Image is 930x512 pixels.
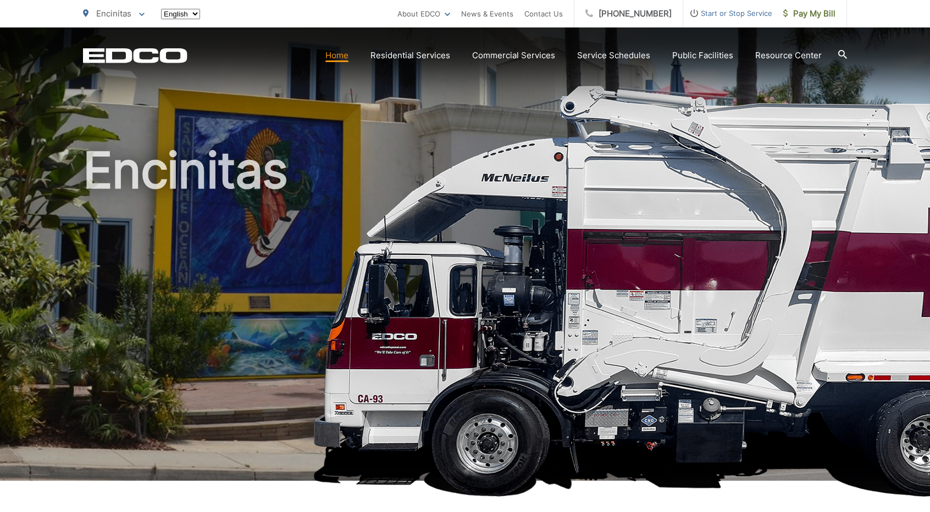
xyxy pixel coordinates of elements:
[83,143,847,491] h1: Encinitas
[161,9,200,19] select: Select a language
[783,7,835,20] span: Pay My Bill
[325,49,348,62] a: Home
[524,7,563,20] a: Contact Us
[370,49,450,62] a: Residential Services
[755,49,822,62] a: Resource Center
[577,49,650,62] a: Service Schedules
[472,49,555,62] a: Commercial Services
[672,49,733,62] a: Public Facilities
[83,48,187,63] a: EDCD logo. Return to the homepage.
[397,7,450,20] a: About EDCO
[96,8,131,19] span: Encinitas
[461,7,513,20] a: News & Events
